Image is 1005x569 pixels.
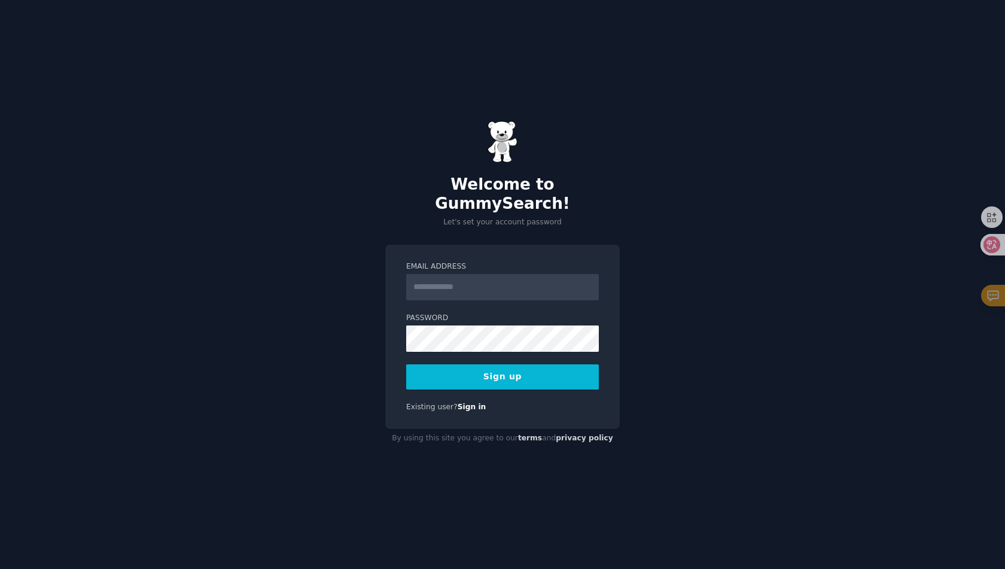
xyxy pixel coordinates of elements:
[518,434,542,442] a: terms
[406,364,599,390] button: Sign up
[385,217,620,228] p: Let's set your account password
[406,261,599,272] label: Email Address
[488,121,517,163] img: Gummy Bear
[385,429,620,448] div: By using this site you agree to our and
[406,313,599,324] label: Password
[458,403,486,411] a: Sign in
[406,403,458,411] span: Existing user?
[385,175,620,213] h2: Welcome to GummySearch!
[556,434,613,442] a: privacy policy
